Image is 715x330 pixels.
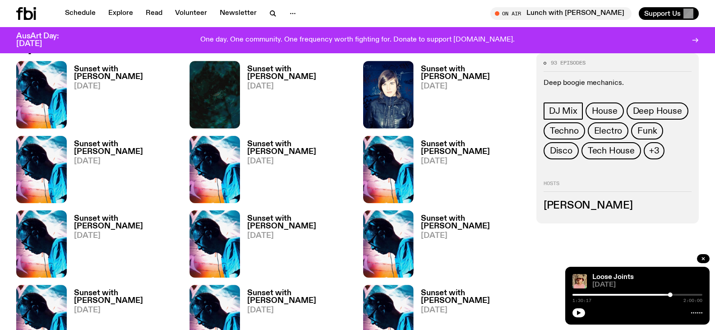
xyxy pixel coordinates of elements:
h3: [PERSON_NAME] [544,201,692,211]
h2: Episodes [16,37,468,54]
img: Simon Caldwell stands side on, looking downwards. He has headphones on. Behind him is a brightly ... [363,210,414,278]
h3: Sunset with [PERSON_NAME] [247,289,352,305]
img: Simon Caldwell stands side on, looking downwards. He has headphones on. Behind him is a brightly ... [189,210,240,278]
h3: Sunset with [PERSON_NAME] [421,140,526,156]
span: [DATE] [74,83,179,90]
a: Sunset with [PERSON_NAME][DATE] [67,140,179,203]
a: Newsletter [214,7,262,20]
h3: Sunset with [PERSON_NAME] [421,215,526,230]
a: Schedule [60,7,101,20]
span: [DATE] [74,158,179,165]
p: Deep boogie mechanics. [544,79,692,88]
h3: Sunset with [PERSON_NAME] [421,289,526,305]
a: Sunset with [PERSON_NAME][DATE] [240,215,352,278]
span: Disco [550,146,572,156]
span: [DATE] [74,232,179,240]
h3: Sunset with [PERSON_NAME] [74,215,179,230]
span: [DATE] [247,232,352,240]
button: On AirLunch with [PERSON_NAME] [490,7,632,20]
a: Sunset with [PERSON_NAME][DATE] [240,65,352,128]
span: Tech House [588,146,635,156]
a: Read [140,7,168,20]
h3: Sunset with [PERSON_NAME] [74,289,179,305]
span: 2:00:00 [683,298,702,303]
img: Simon Caldwell stands side on, looking downwards. He has headphones on. Behind him is a brightly ... [16,210,67,278]
h3: AusArt Day: [DATE] [16,33,74,48]
h3: Sunset with [PERSON_NAME] [74,140,179,156]
span: [DATE] [247,83,352,90]
a: Sunset with [PERSON_NAME][DATE] [67,215,179,278]
span: DJ Mix [549,106,577,116]
button: Support Us [639,7,699,20]
span: +3 [649,146,660,156]
a: Sunset with [PERSON_NAME][DATE] [240,140,352,203]
a: Tech House [581,142,641,159]
span: [DATE] [421,83,526,90]
span: Deep House [633,106,682,116]
span: 93 episodes [551,60,586,65]
img: Simon Caldwell stands side on, looking downwards. He has headphones on. Behind him is a brightly ... [16,61,67,128]
h3: Sunset with [PERSON_NAME] [74,65,179,81]
a: Deep House [627,102,688,120]
p: One day. One community. One frequency worth fighting for. Donate to support [DOMAIN_NAME]. [200,36,515,44]
span: [DATE] [592,282,702,288]
img: Simon Caldwell stands side on, looking downwards. He has headphones on. Behind him is a brightly ... [189,136,240,203]
a: Loose Joints [592,274,634,281]
a: House [586,102,624,120]
span: [DATE] [421,307,526,314]
span: Funk [637,126,657,136]
span: Support Us [644,9,681,18]
a: Volunteer [170,7,212,20]
a: Sunset with [PERSON_NAME][DATE] [414,215,526,278]
a: Electro [588,122,629,139]
span: 1:30:17 [572,298,591,303]
a: Sunset with [PERSON_NAME][DATE] [67,65,179,128]
a: Disco [544,142,579,159]
span: House [592,106,618,116]
h3: Sunset with [PERSON_NAME] [247,215,352,230]
img: Simon Caldwell stands side on, looking downwards. He has headphones on. Behind him is a brightly ... [363,136,414,203]
a: Techno [544,122,585,139]
img: Tyson stands in front of a paperbark tree wearing orange sunglasses, a suede bucket hat and a pin... [572,274,587,288]
a: Explore [103,7,138,20]
span: Electro [594,126,623,136]
h3: Sunset with [PERSON_NAME] [247,65,352,81]
span: Techno [550,126,579,136]
h3: Sunset with [PERSON_NAME] [247,140,352,156]
span: [DATE] [421,158,526,165]
a: Sunset with [PERSON_NAME][DATE] [414,65,526,128]
span: [DATE] [421,232,526,240]
span: [DATE] [247,307,352,314]
h3: Sunset with [PERSON_NAME] [421,65,526,81]
button: +3 [644,142,665,159]
a: Sunset with [PERSON_NAME][DATE] [414,140,526,203]
a: DJ Mix [544,102,583,120]
span: [DATE] [247,158,352,165]
img: Simon Caldwell stands side on, looking downwards. He has headphones on. Behind him is a brightly ... [16,136,67,203]
h2: Hosts [544,181,692,192]
span: [DATE] [74,307,179,314]
a: Funk [631,122,663,139]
